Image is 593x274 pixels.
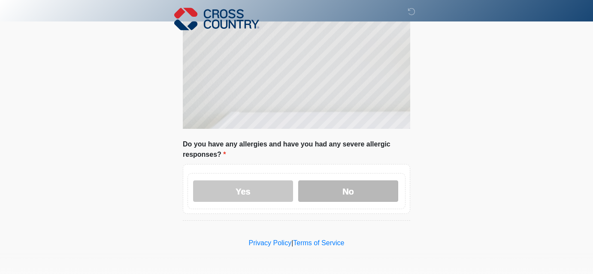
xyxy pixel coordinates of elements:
[291,239,293,247] a: |
[183,139,410,160] label: Do you have any allergies and have you had any severe allergic responses?
[293,239,344,247] a: Terms of Service
[298,180,398,202] label: No
[249,239,292,247] a: Privacy Policy
[174,6,259,31] img: Cross Country Logo
[193,180,293,202] label: Yes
